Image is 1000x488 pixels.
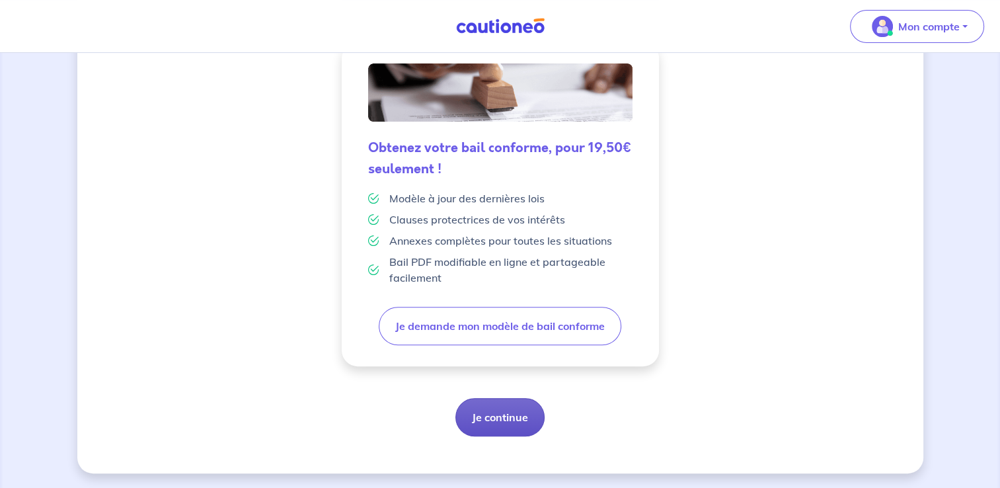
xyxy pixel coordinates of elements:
[898,19,960,34] p: Mon compte
[379,307,621,345] button: Je demande mon modèle de bail conforme
[389,254,633,286] p: Bail PDF modifiable en ligne et partageable facilement
[389,212,565,227] p: Clauses protectrices de vos intérêts
[389,190,545,206] p: Modèle à jour des dernières lois
[389,233,612,249] p: Annexes complètes pour toutes les situations
[850,10,984,43] button: illu_account_valid_menu.svgMon compte
[368,63,633,122] img: valid-lease.png
[455,398,545,436] button: Je continue
[451,18,550,34] img: Cautioneo
[368,138,633,180] h5: Obtenez votre bail conforme, pour 19,50€ seulement !
[872,16,893,37] img: illu_account_valid_menu.svg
